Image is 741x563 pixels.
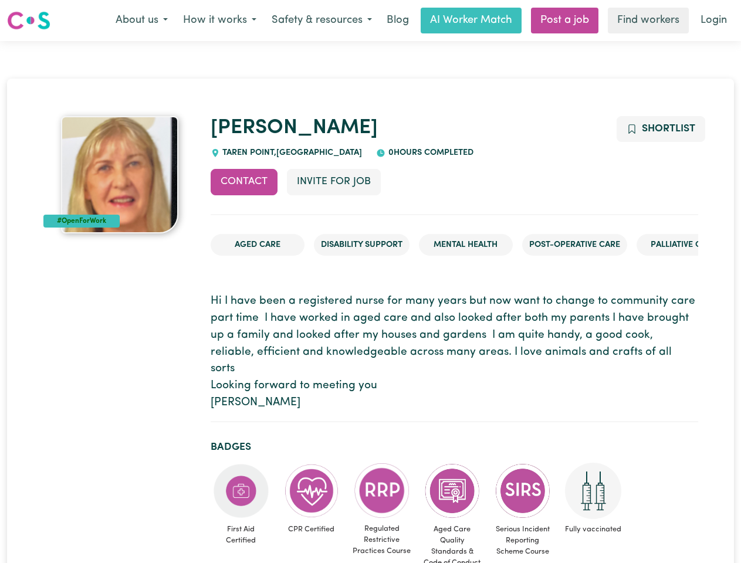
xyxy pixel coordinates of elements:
[213,463,269,519] img: Care and support worker has completed First Aid Certification
[563,519,624,540] span: Fully vaccinated
[211,234,304,256] li: Aged Care
[421,8,522,33] a: AI Worker Match
[281,519,342,540] span: CPR Certified
[424,463,481,519] img: CS Academy: Aged Care Quality Standards & Code of Conduct course completed
[7,7,50,34] a: Careseekers logo
[642,124,695,134] span: Shortlist
[385,148,473,157] span: 0 hours completed
[495,463,551,519] img: CS Academy: Serious Incident Reporting Scheme course completed
[175,8,264,33] button: How it works
[637,234,730,256] li: Palliative care
[220,148,363,157] span: TAREN POINT , [GEOGRAPHIC_DATA]
[211,293,698,412] p: Hi I have been a registered nurse for many years but now want to change to community care part ti...
[211,169,278,195] button: Contact
[211,118,378,138] a: [PERSON_NAME]
[314,234,410,256] li: Disability Support
[211,441,698,453] h2: Badges
[283,463,340,519] img: Care and support worker has completed CPR Certification
[380,8,416,33] a: Blog
[522,234,627,256] li: Post-operative care
[211,519,272,551] span: First Aid Certified
[43,215,120,228] div: #OpenForWork
[108,8,175,33] button: About us
[43,116,197,233] a: Frances's profile picture'#OpenForWork
[7,10,50,31] img: Careseekers logo
[351,518,412,562] span: Regulated Restrictive Practices Course
[354,463,410,518] img: CS Academy: Regulated Restrictive Practices course completed
[492,519,553,562] span: Serious Incident Reporting Scheme Course
[419,234,513,256] li: Mental Health
[531,8,598,33] a: Post a job
[608,8,689,33] a: Find workers
[617,116,705,142] button: Add to shortlist
[693,8,734,33] a: Login
[287,169,381,195] button: Invite for Job
[565,463,621,519] img: Care and support worker has received 2 doses of COVID-19 vaccine
[61,116,178,233] img: Frances
[264,8,380,33] button: Safety & resources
